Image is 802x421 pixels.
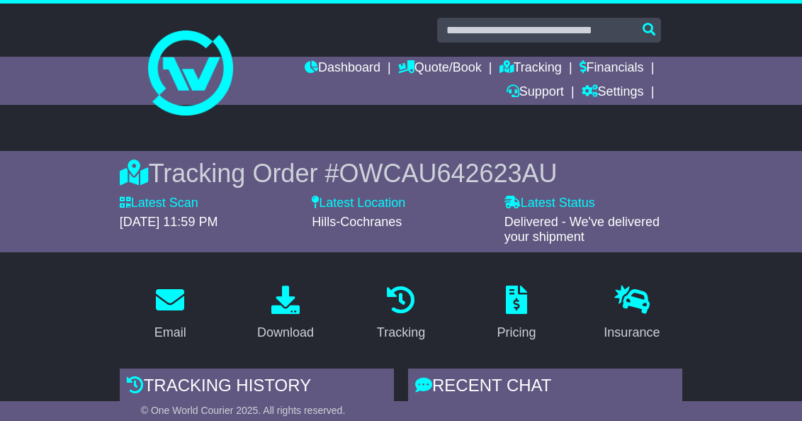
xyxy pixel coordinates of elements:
a: Financials [580,57,644,81]
label: Latest Status [504,196,595,211]
div: Insurance [604,323,660,342]
span: Delivered - We've delivered your shipment [504,215,660,245]
div: Tracking Order # [120,158,683,189]
div: Download [257,323,314,342]
div: Tracking [377,323,425,342]
a: Tracking [499,57,562,81]
label: Latest Scan [120,196,198,211]
a: Insurance [594,281,669,347]
div: Pricing [497,323,536,342]
label: Latest Location [312,196,405,211]
a: Download [248,281,323,347]
span: OWCAU642623AU [339,159,557,188]
div: Tracking history [120,369,394,407]
span: [DATE] 11:59 PM [120,215,218,229]
span: © One World Courier 2025. All rights reserved. [141,405,346,416]
div: RECENT CHAT [408,369,682,407]
a: Email [145,281,196,347]
a: Pricing [487,281,545,347]
a: Support [507,81,564,105]
a: Settings [582,81,644,105]
a: Dashboard [305,57,380,81]
a: Tracking [368,281,434,347]
div: Email [154,323,186,342]
span: Hills-Cochranes [312,215,402,229]
a: Quote/Book [398,57,482,81]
